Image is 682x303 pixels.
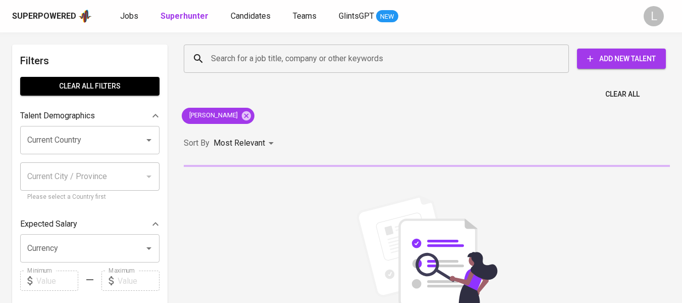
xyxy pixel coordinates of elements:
[20,53,160,69] h6: Filters
[120,11,138,21] span: Jobs
[293,10,319,23] a: Teams
[182,108,254,124] div: [PERSON_NAME]
[214,134,277,153] div: Most Relevant
[20,106,160,126] div: Talent Demographics
[120,10,140,23] a: Jobs
[161,11,208,21] b: Superhunter
[585,53,658,65] span: Add New Talent
[231,11,271,21] span: Candidates
[644,6,664,26] div: L
[12,9,92,24] a: Superpoweredapp logo
[339,11,374,21] span: GlintsGPT
[20,214,160,234] div: Expected Salary
[293,11,317,21] span: Teams
[182,111,244,120] span: [PERSON_NAME]
[601,85,644,104] button: Clear All
[376,12,398,22] span: NEW
[20,218,77,230] p: Expected Salary
[605,88,640,101] span: Clear All
[184,137,209,149] p: Sort By
[27,192,152,202] p: Please select a Country first
[339,10,398,23] a: GlintsGPT NEW
[161,10,211,23] a: Superhunter
[142,241,156,255] button: Open
[28,80,151,93] span: Clear All filters
[36,271,78,291] input: Value
[12,11,76,22] div: Superpowered
[577,49,666,69] button: Add New Talent
[20,110,95,122] p: Talent Demographics
[142,133,156,147] button: Open
[118,271,160,291] input: Value
[231,10,273,23] a: Candidates
[20,77,160,96] button: Clear All filters
[78,9,92,24] img: app logo
[214,137,265,149] p: Most Relevant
